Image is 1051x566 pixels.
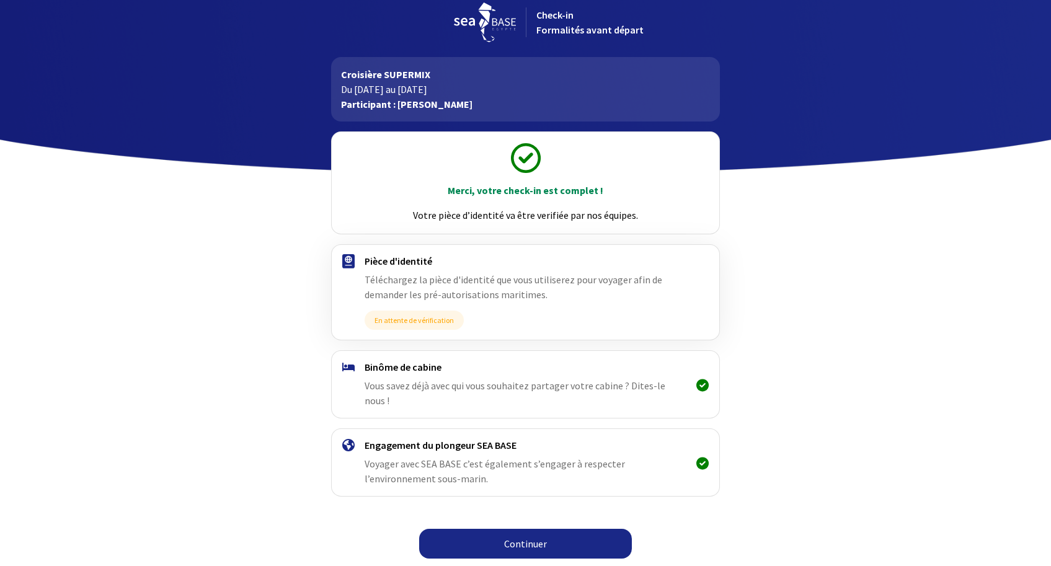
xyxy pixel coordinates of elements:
span: Téléchargez la pièce d'identité que vous utiliserez pour voyager afin de demander les pré-autoris... [365,273,662,301]
span: Vous savez déjà avec qui vous souhaitez partager votre cabine ? Dites-le nous ! [365,379,665,407]
p: Croisière SUPERMIX [341,67,710,82]
span: En attente de vérification [365,311,464,330]
img: logo_seabase.svg [454,2,516,42]
img: engagement.svg [342,439,355,451]
p: Participant : [PERSON_NAME] [341,97,710,112]
a: Continuer [419,529,632,559]
h4: Pièce d'identité [365,255,686,267]
span: Check-in Formalités avant départ [536,9,644,36]
span: Voyager avec SEA BASE c’est également s’engager à respecter l’environnement sous-marin. [365,458,625,485]
img: binome.svg [342,363,355,371]
img: passport.svg [342,254,355,268]
p: Du [DATE] au [DATE] [341,82,710,97]
h4: Binôme de cabine [365,361,686,373]
h4: Engagement du plongeur SEA BASE [365,439,686,451]
p: Votre pièce d’identité va être verifiée par nos équipes. [343,208,708,223]
p: Merci, votre check-in est complet ! [343,183,708,198]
